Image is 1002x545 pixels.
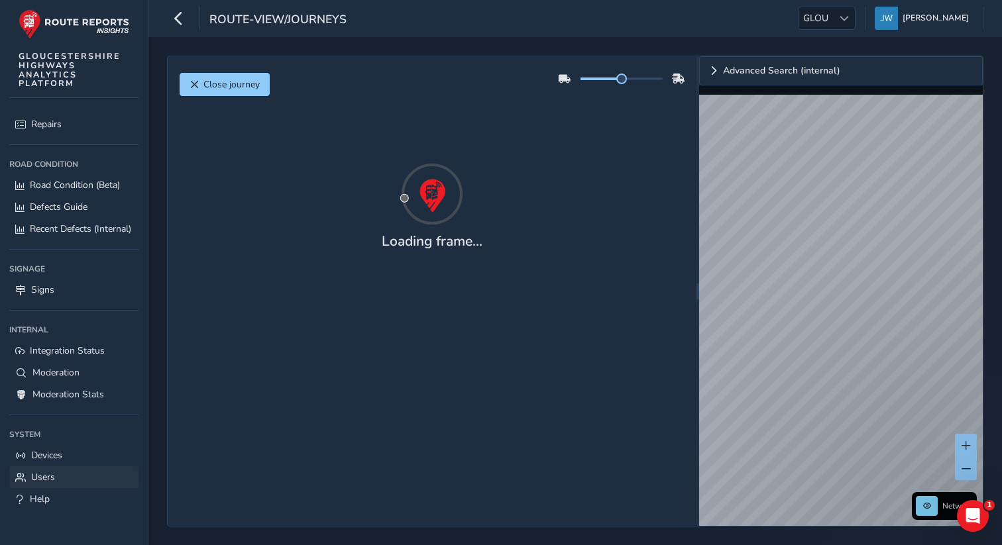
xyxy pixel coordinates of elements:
button: [PERSON_NAME] [875,7,974,30]
div: Internal [9,320,139,340]
span: Moderation [32,366,80,379]
div: Signage [9,259,139,279]
a: Repairs [9,113,139,135]
span: route-view/journeys [209,11,347,30]
span: Signs [31,283,54,296]
a: Moderation [9,362,139,383]
a: Help [9,488,139,510]
a: Integration Status [9,340,139,362]
iframe: Intercom live chat [957,500,989,532]
img: rr logo [19,9,129,39]
a: Moderation Stats [9,383,139,405]
span: Moderation Stats [32,388,104,401]
button: Close journey [180,73,270,96]
a: Devices [9,444,139,466]
span: GLOUCESTERSHIRE HIGHWAYS ANALYTICS PLATFORM [19,52,121,88]
span: [PERSON_NAME] [903,7,969,30]
a: Defects Guide [9,196,139,218]
div: System [9,424,139,444]
span: Close journey [203,78,260,91]
span: 1 [984,500,995,511]
span: Repairs [31,118,62,130]
span: Users [31,471,55,483]
a: Signs [9,279,139,301]
a: Recent Defects (Internal) [9,218,139,240]
span: GLOU [799,7,833,29]
h4: Loading frame... [382,233,482,250]
span: Network [942,501,973,511]
img: diamond-layout [875,7,898,30]
span: Devices [31,449,62,462]
a: Expand [699,56,983,85]
span: Integration Status [30,344,105,357]
div: Road Condition [9,154,139,174]
span: Help [30,493,50,505]
a: Road Condition (Beta) [9,174,139,196]
span: Advanced Search (internal) [723,66,840,75]
a: Users [9,466,139,488]
span: Road Condition (Beta) [30,179,120,191]
span: Recent Defects (Internal) [30,223,131,235]
span: Defects Guide [30,201,87,213]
